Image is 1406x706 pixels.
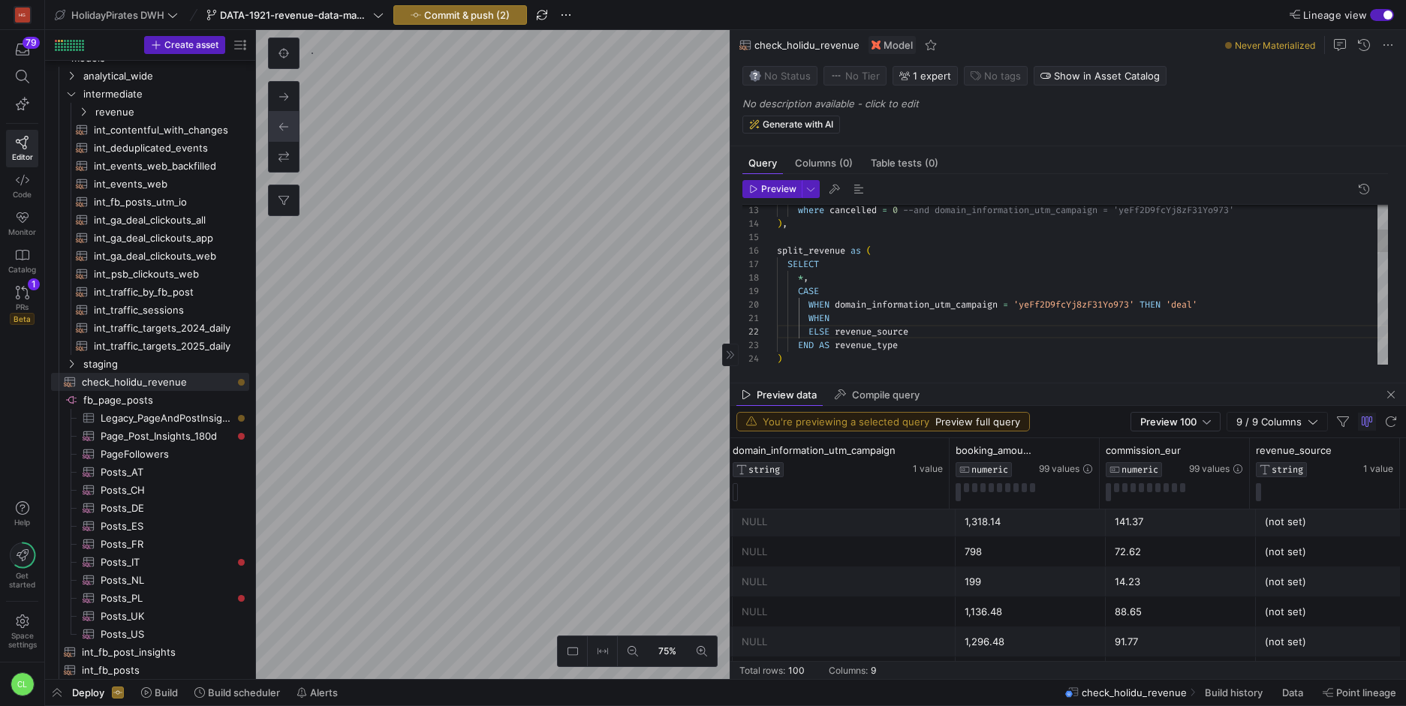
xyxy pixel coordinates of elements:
div: 22 [742,325,759,338]
span: int_fb_posts_utm_io​​​​​​​​​​ [94,194,232,211]
span: split_revenue [777,245,845,257]
div: Press SPACE to select this row. [51,391,249,409]
span: Data [1282,686,1303,698]
div: (not set) [1265,567,1397,596]
span: cancelled [829,204,877,216]
span: , [782,218,787,230]
a: check_holidu_revenue​​​​​​​​​​ [51,373,249,391]
a: int_traffic_sessions​​​​​​​​​​ [51,301,249,319]
span: revenue [95,104,247,121]
div: Press SPACE to select this row. [51,85,249,103]
div: Press SPACE to select this row. [51,265,249,283]
span: check_holidu_revenue [1082,686,1187,698]
span: Preview data [757,390,817,400]
a: Posts_ES​​​​​​​​​ [51,517,249,535]
div: Press SPACE to select this row. [51,157,249,175]
img: No tier [830,70,842,82]
a: Monitor [6,205,38,242]
button: Show in Asset Catalog [1034,66,1167,86]
button: Alerts [290,680,345,705]
span: 75% [655,643,679,659]
span: Build history [1205,686,1263,698]
span: CASE [798,285,819,297]
div: NULL [742,597,947,626]
span: revenue_source [1256,444,1332,456]
div: Press SPACE to select this row. [51,301,249,319]
span: DATA-1921-revenue-data-mapping [220,9,370,21]
div: 19 [742,284,759,298]
a: Editor [6,130,38,167]
span: Create asset [164,40,218,50]
div: Press SPACE to select this row. [51,139,249,157]
div: Press SPACE to select this row. [51,535,249,553]
span: 9 / 9 Columns [1236,416,1308,428]
span: int_events_web_backfilled​​​​​​​​​​ [94,158,232,175]
div: NULL [742,537,947,566]
span: Preview [761,184,796,194]
span: int_ga_deal_clickouts_web​​​​​​​​​​ [94,248,232,265]
a: Posts_FR​​​​​​​​​ [51,535,249,553]
span: int_deduplicated_events​​​​​​​​​​ [94,140,232,157]
button: Build history [1198,680,1272,705]
span: Show in Asset Catalog [1054,70,1160,82]
span: 0 [893,204,898,216]
div: Press SPACE to select this row. [51,445,249,463]
button: 9 / 9 Columns [1227,412,1328,431]
div: Press SPACE to select this row. [51,643,249,661]
div: Press SPACE to select this row. [51,553,249,571]
span: 1 value [913,464,943,474]
div: Press SPACE to select this row. [51,67,249,85]
div: 91.77 [1115,627,1247,656]
span: = [1003,299,1008,311]
div: Columns: [829,665,868,676]
img: undefined [872,41,881,50]
button: DATA-1921-revenue-data-mapping [203,5,387,25]
span: Posts_PL​​​​​​​​​ [101,590,232,607]
div: 9 [871,665,876,676]
span: ( [866,245,872,257]
div: Press SPACE to select this row. [51,481,249,499]
span: Point lineage [1336,686,1396,698]
span: Alerts [310,686,338,698]
div: Press SPACE to select this row. [51,193,249,211]
div: 79 [23,37,40,49]
div: Press SPACE to select this row. [51,337,249,355]
div: 297.66 [965,657,1097,686]
div: 18 [742,271,759,284]
div: Press SPACE to select this row. [51,607,249,625]
div: (not set) [1265,507,1397,536]
div: (not set) [1265,537,1397,566]
a: int_contentful_with_changes​​​​​​​​​​ [51,121,249,139]
span: Catalog [8,265,36,274]
a: PageFollowers​​​​​​​​​ [51,445,249,463]
span: SELECT [787,258,819,270]
p: No description available - click to edit [742,98,1400,110]
button: Commit & push (2) [393,5,527,25]
span: int_traffic_targets_2024_daily​​​​​​​​​​ [94,320,232,337]
div: NULL [742,507,947,536]
span: check_holidu_revenue​​​​​​​​​​ [82,374,232,391]
div: Press SPACE to select this row. [51,499,249,517]
a: PRsBeta1 [6,280,38,331]
a: int_fb_post_insights​​​​​​​​​​ [51,643,249,661]
span: Build scheduler [208,686,280,698]
span: Code [13,190,32,199]
div: Press SPACE to select this row. [51,661,249,679]
span: HolidayPirates DWH [71,9,164,21]
span: Posts_ES​​​​​​​​​ [101,518,232,535]
div: Press SPACE to select this row. [51,625,249,643]
span: Generate with AI [763,119,833,130]
span: 'deal' [1166,299,1197,311]
span: STRING [1272,464,1303,475]
div: Press SPACE to select this row. [51,463,249,481]
a: Posts_IT​​​​​​​​​ [51,553,249,571]
span: int_psb_clickouts_web​​​​​​​​​​ [94,266,232,283]
a: int_events_web_backfilled​​​​​​​​​​ [51,157,249,175]
div: Press SPACE to select this row. [51,517,249,535]
div: 17 [742,257,759,271]
a: HG [6,2,38,28]
a: Code [6,167,38,205]
a: Posts_AT​​​​​​​​​ [51,463,249,481]
span: analytical_wide [83,68,247,85]
span: Posts_FR​​​​​​​​​ [101,536,232,553]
